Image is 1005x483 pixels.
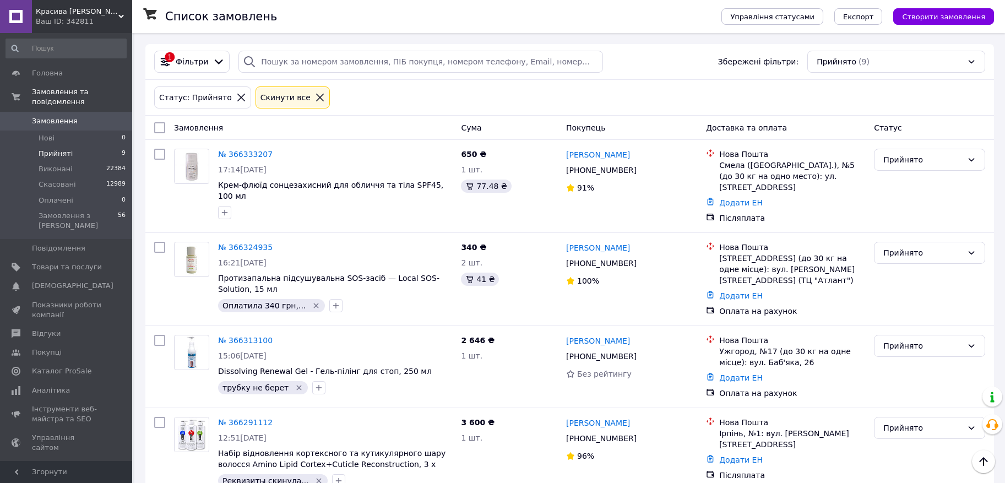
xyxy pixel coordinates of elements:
[39,211,118,231] span: Замовлення з [PERSON_NAME]
[902,13,985,21] span: Створити замовлення
[719,335,865,346] div: Нова Пошта
[719,428,865,450] div: Ірпінь, №1: вул. [PERSON_NAME][STREET_ADDRESS]
[461,165,482,174] span: 1 шт.
[6,39,127,58] input: Пошук
[218,433,267,442] span: 12:51[DATE]
[106,164,126,174] span: 22384
[843,13,874,21] span: Експорт
[461,258,482,267] span: 2 шт.
[834,8,883,25] button: Експорт
[32,68,63,78] span: Головна
[719,160,865,193] div: Смела ([GEOGRAPHIC_DATA].), №5 (до 30 кг на одно место): ул. [STREET_ADDRESS]
[719,373,763,382] a: Додати ЕН
[218,351,267,360] span: 15:06[DATE]
[719,388,865,399] div: Оплата на рахунок
[312,301,320,310] svg: Видалити мітку
[32,281,113,291] span: [DEMOGRAPHIC_DATA]
[874,123,902,132] span: Статус
[972,450,995,473] button: Наверх
[577,452,594,460] span: 96%
[175,417,208,452] img: Фото товару
[721,8,823,25] button: Управління статусами
[893,8,994,25] button: Створити замовлення
[218,150,273,159] a: № 366333207
[118,211,126,231] span: 56
[883,154,963,166] div: Прийнято
[39,180,76,189] span: Скасовані
[730,13,814,21] span: Управління статусами
[859,57,870,66] span: (9)
[122,196,126,205] span: 0
[719,198,763,207] a: Додати ЕН
[32,366,91,376] span: Каталог ProSale
[175,243,209,276] img: Фото товару
[174,242,209,277] a: Фото товару
[719,291,763,300] a: Додати ЕН
[218,258,267,267] span: 16:21[DATE]
[32,87,132,107] span: Замовлення та повідомлення
[32,243,85,253] span: Повідомлення
[566,335,630,346] a: [PERSON_NAME]
[174,417,209,452] a: Фото товару
[32,433,102,453] span: Управління сайтом
[719,242,865,253] div: Нова Пошта
[218,181,443,200] a: Крем-флюїд сонцезахисний для обличчя та тіла SPF45, 100 мл
[32,329,61,339] span: Відгуки
[883,422,963,434] div: Прийнято
[719,455,763,464] a: Додати ЕН
[719,470,865,481] div: Післяплата
[218,274,439,294] a: Протизапальна підсушувальна SOS-засіб — Local SOS-Solution, 15 мл
[218,449,446,480] span: Набір відновлення кортексного та кутикулярного шару волосся Amino Lipid Cortex+Cuticle Reconstruc...
[719,346,865,368] div: Ужгород, №17 (до 30 кг на одне місце): вул. Баб'яка, 26
[218,243,273,252] a: № 366324935
[577,370,632,378] span: Без рейтингу
[718,56,798,67] span: Збережені фільтри:
[461,351,482,360] span: 1 шт.
[175,150,209,183] img: Фото товару
[883,340,963,352] div: Прийнято
[218,418,273,427] a: № 366291112
[719,213,865,224] div: Післяплата
[566,259,637,268] span: [PHONE_NUMBER]
[174,335,209,370] a: Фото товару
[218,367,432,376] a: Dissolving Renewal Gel - Гель-пілінг для стоп, 250 мл
[39,164,73,174] span: Виконані
[39,133,55,143] span: Нові
[719,417,865,428] div: Нова Пошта
[719,306,865,317] div: Оплата на рахунок
[39,149,73,159] span: Прийняті
[566,242,630,253] a: [PERSON_NAME]
[174,123,223,132] span: Замовлення
[577,183,594,192] span: 91%
[32,116,78,126] span: Замовлення
[461,123,481,132] span: Cума
[32,348,62,357] span: Покупці
[461,336,495,345] span: 2 646 ₴
[36,17,132,26] div: Ваш ID: 342811
[719,253,865,286] div: [STREET_ADDRESS] (до 30 кг на одне місце): вул. [PERSON_NAME][STREET_ADDRESS] (ТЦ "Атлант")
[178,335,205,370] img: Фото товару
[222,301,306,310] span: Оплатила 340 грн,...
[238,51,603,73] input: Пошук за номером замовлення, ПІБ покупця, номером телефону, Email, номером накладної
[719,149,865,160] div: Нова Пошта
[32,404,102,424] span: Інструменти веб-майстра та SEO
[461,180,511,193] div: 77.48 ₴
[174,149,209,184] a: Фото товару
[566,352,637,361] span: [PHONE_NUMBER]
[461,273,499,286] div: 41 ₴
[222,383,289,392] span: трубку не берет
[122,149,126,159] span: 9
[176,56,208,67] span: Фільтри
[461,243,486,252] span: 340 ₴
[36,7,118,17] span: Красива Я
[157,91,234,104] div: Статус: Прийнято
[461,418,495,427] span: 3 600 ₴
[258,91,313,104] div: Cкинути все
[566,417,630,428] a: [PERSON_NAME]
[566,149,630,160] a: [PERSON_NAME]
[461,150,486,159] span: 650 ₴
[295,383,303,392] svg: Видалити мітку
[32,262,102,272] span: Товари та послуги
